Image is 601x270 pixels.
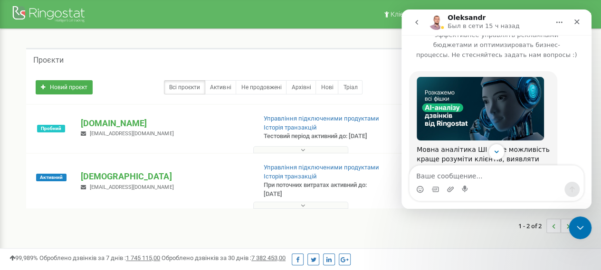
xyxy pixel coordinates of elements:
[264,115,379,122] a: Управління підключеними продуктами
[15,176,22,184] button: Средство выбора эмодзи
[33,56,64,65] h5: Проєкти
[264,124,317,131] a: Історія транзакцій
[391,10,415,18] span: Клієнти
[37,125,65,132] span: Пробний
[518,209,575,242] nav: ...
[30,176,38,184] button: Средство выбора GIF-файла
[45,176,53,184] button: Добавить вложение
[338,80,363,94] a: Тріал
[81,117,248,130] p: [DOMAIN_NAME]
[236,80,286,94] a: Не продовжені
[60,176,68,184] button: Start recording
[36,174,67,181] span: Активний
[81,170,248,183] p: [DEMOGRAPHIC_DATA]
[264,164,379,171] a: Управління підключеними продуктами
[90,184,173,190] span: [EMAIL_ADDRESS][DOMAIN_NAME]
[264,181,385,198] p: При поточних витратах активний до: [DATE]
[126,254,160,261] u: 1 745 115,00
[12,4,88,26] img: Ringostat Logo
[163,172,178,187] button: Отправить сообщение…
[315,80,338,94] a: Нові
[264,173,317,180] a: Історія транзакцій
[164,80,205,94] a: Всі проєкти
[39,254,160,261] span: Оброблено дзвінків за 7 днів :
[15,136,148,173] div: Мовна аналітика ШІ — це можливість краще розуміти клієнтів, виявляти ключові інсайти з розмов і п...
[569,216,591,239] iframe: Intercom live chat
[162,254,286,261] span: Оброблено дзвінків за 30 днів :
[87,134,103,150] button: Scroll to bottom
[518,219,546,233] span: 1 - 2 of 2
[90,130,173,137] span: [EMAIL_ADDRESS][DOMAIN_NAME]
[401,9,591,209] iframe: Intercom live chat
[286,80,316,94] a: Архівні
[205,80,236,94] a: Активні
[10,254,38,261] span: 99,989%
[36,80,93,94] a: Новий проєкт
[8,156,182,172] textarea: Ваше сообщение...
[264,132,385,141] p: Тестовий період активний до: [DATE]
[251,254,286,261] u: 7 382 453,00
